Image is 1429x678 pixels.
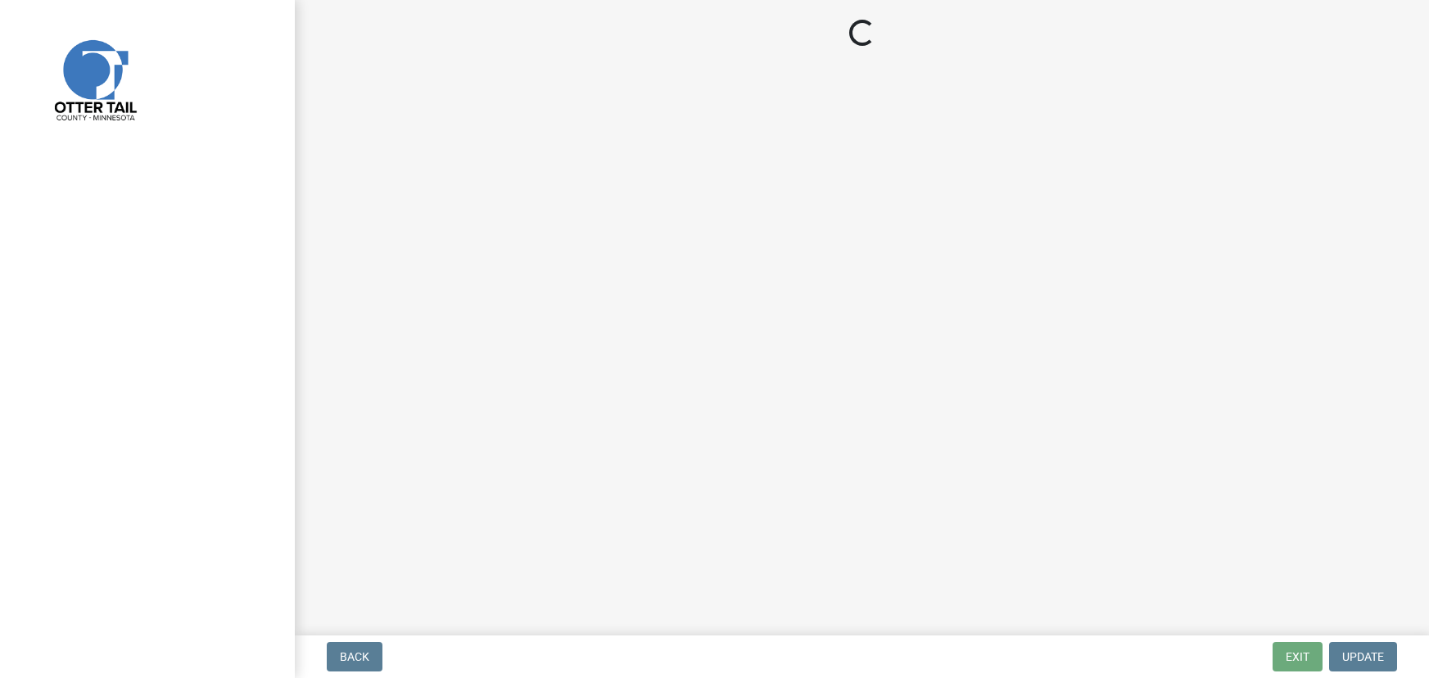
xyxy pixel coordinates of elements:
button: Back [327,642,382,671]
button: Update [1329,642,1397,671]
img: Otter Tail County, Minnesota [33,17,156,140]
button: Exit [1273,642,1323,671]
span: Back [340,650,369,663]
span: Update [1342,650,1384,663]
